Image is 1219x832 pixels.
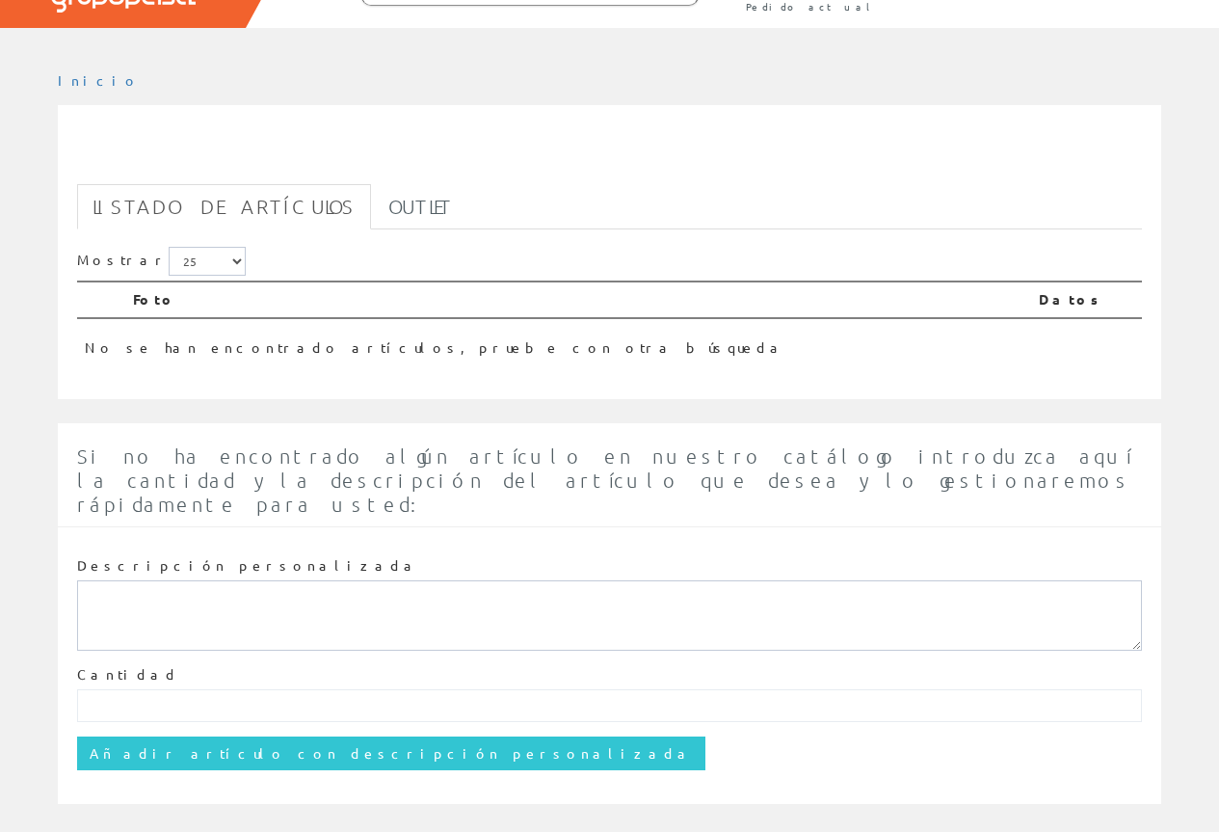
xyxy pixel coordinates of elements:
[77,444,1131,516] span: Si no ha encontrado algún artículo en nuestro catálogo introduzca aquí la cantidad y la descripci...
[1031,282,1142,318] th: Datos
[58,71,140,89] a: Inicio
[77,665,179,684] label: Cantidad
[77,184,371,229] a: Listado de artículos
[77,318,1031,365] td: No se han encontrado artículos, pruebe con otra búsqueda
[77,737,705,769] input: Añadir artículo con descripción personalizada
[373,184,468,229] a: Outlet
[77,136,1142,174] h1: Peisa Domino D 80
[77,247,246,276] label: Mostrar
[169,247,246,276] select: Mostrar
[125,282,1031,318] th: Foto
[77,556,419,576] label: Descripción personalizada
